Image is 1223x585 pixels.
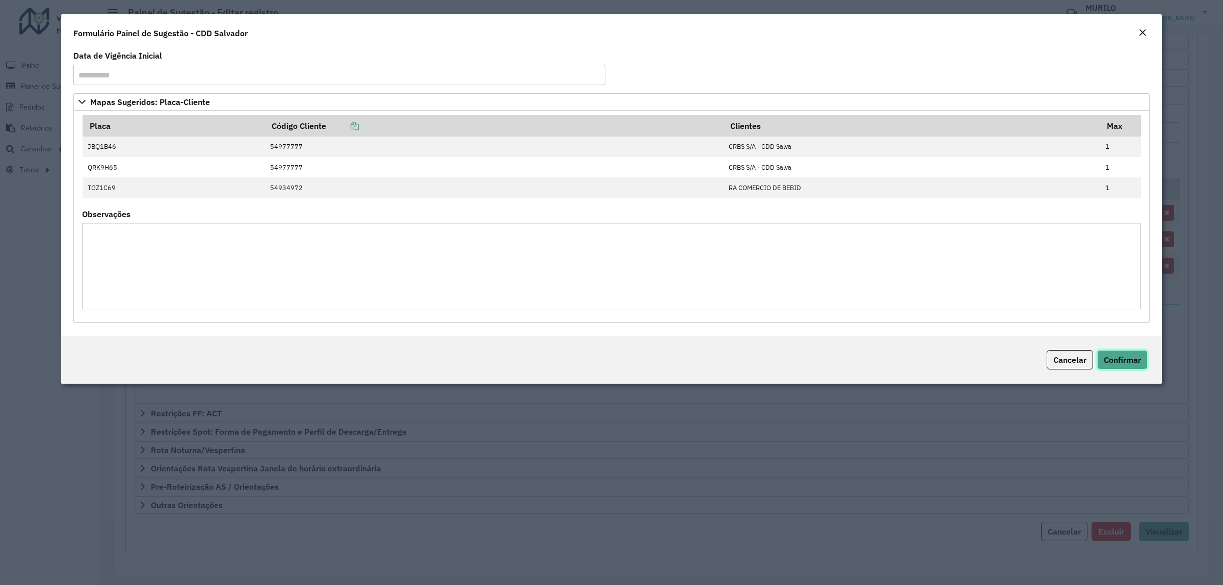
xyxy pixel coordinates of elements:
a: Mapas Sugeridos: Placa-Cliente [73,93,1150,111]
span: Cancelar [1053,355,1086,365]
td: QRK9H65 [83,157,265,177]
td: 54977777 [265,157,724,177]
td: 1 [1100,137,1141,157]
td: CRBS S/A - CDD Salva [723,157,1100,177]
label: Data de Vigência Inicial [73,49,162,62]
button: Cancelar [1047,350,1093,369]
th: Código Cliente [265,115,724,137]
td: TGZ1C69 [83,177,265,198]
label: Observações [82,208,130,220]
td: RA COMERCIO DE BEBID [723,177,1100,198]
td: 54934972 [265,177,724,198]
h4: Formulário Painel de Sugestão - CDD Salvador [73,27,248,39]
span: Confirmar [1104,355,1141,365]
button: Close [1135,26,1150,40]
td: 1 [1100,157,1141,177]
td: 54977777 [265,137,724,157]
th: Max [1100,115,1141,137]
span: Mapas Sugeridos: Placa-Cliente [90,98,210,106]
td: 1 [1100,177,1141,198]
em: Fechar [1138,29,1147,37]
div: Mapas Sugeridos: Placa-Cliente [73,111,1150,323]
td: JBQ1B46 [83,137,265,157]
a: Copiar [326,121,359,131]
th: Clientes [723,115,1100,137]
th: Placa [83,115,265,137]
td: CRBS S/A - CDD Salva [723,137,1100,157]
button: Confirmar [1097,350,1148,369]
